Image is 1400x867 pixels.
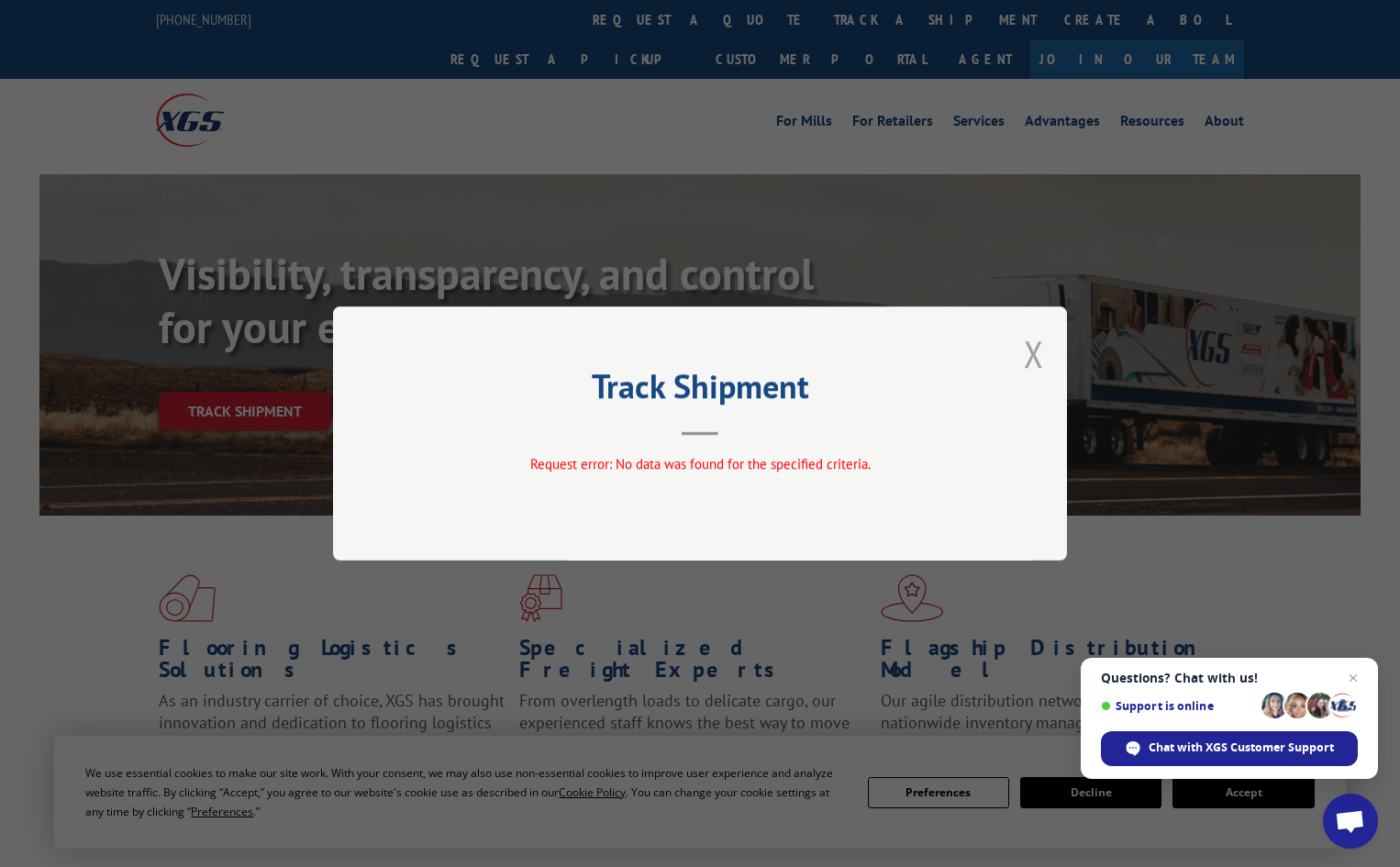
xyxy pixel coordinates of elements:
span: Support is online [1101,699,1255,713]
span: Request error: No data was found for the specified criteria. [530,455,871,472]
h2: Track Shipment [425,373,975,408]
span: Questions? Chat with us! [1101,671,1358,685]
button: Close modal [1024,329,1044,378]
div: Chat with XGS Customer Support [1101,731,1358,766]
div: Open chat [1323,794,1378,849]
span: Chat with XGS Customer Support [1149,739,1334,756]
span: Close chat [1342,667,1364,689]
